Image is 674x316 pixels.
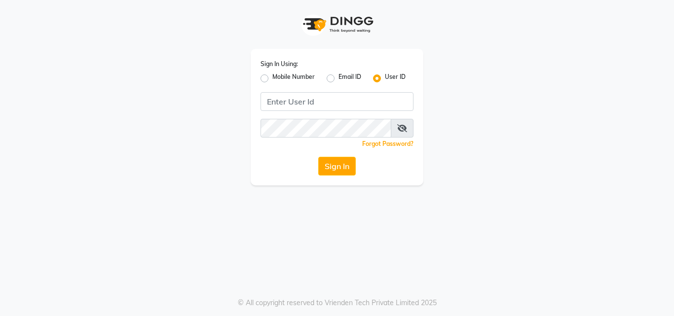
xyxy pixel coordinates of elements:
[338,72,361,84] label: Email ID
[272,72,315,84] label: Mobile Number
[362,140,413,147] a: Forgot Password?
[261,60,298,69] label: Sign In Using:
[385,72,406,84] label: User ID
[298,10,376,39] img: logo1.svg
[261,119,391,138] input: Username
[261,92,413,111] input: Username
[318,157,356,176] button: Sign In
